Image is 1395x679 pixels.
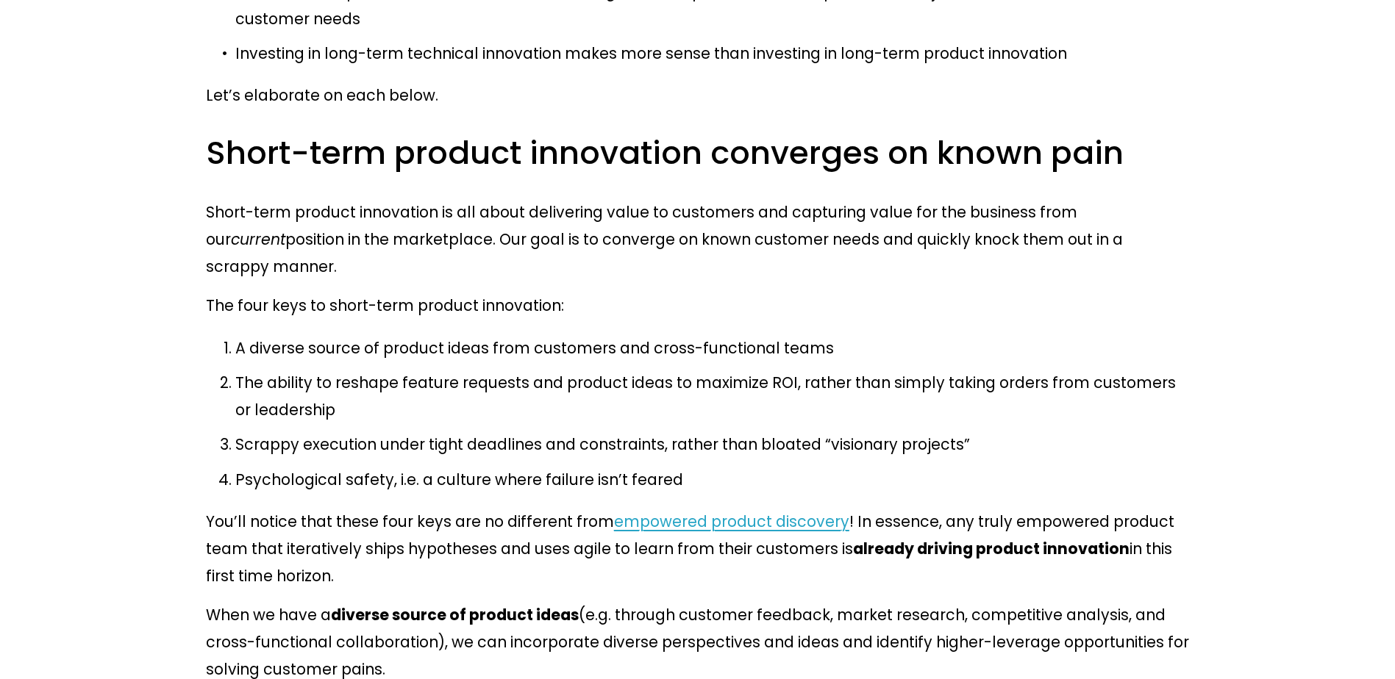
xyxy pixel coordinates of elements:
p: You’ll notice that these four keys are no different from ! In essence, any truly empowered produc... [206,508,1189,589]
p: Short-term product innovation is all about delivering value to customers and capturing value for ... [206,198,1189,280]
p: The four keys to short-term product innovation: [206,292,1189,319]
p: A diverse source of product ideas from customers and cross-functional teams [235,334,1189,362]
strong: diverse source of product ideas [331,604,579,625]
a: empowered product discovery [614,511,849,532]
strong: already driving product innovation [853,538,1130,559]
p: Investing in long-term technical innovation makes more sense than investing in long-term product ... [235,40,1189,67]
p: Psychological safety, i.e. a culture where failure isn’t feared [235,466,1189,493]
p: Scrappy execution under tight deadlines and constraints, rather than bloated “visionary projects” [235,431,1189,458]
h3: Short-term product innovation converges on known pain [206,132,1189,175]
em: current [231,229,285,250]
p: Let’s elaborate on each below. [206,82,1189,109]
p: The ability to reshape feature requests and product ideas to maximize ROI, rather than simply tak... [235,369,1189,423]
